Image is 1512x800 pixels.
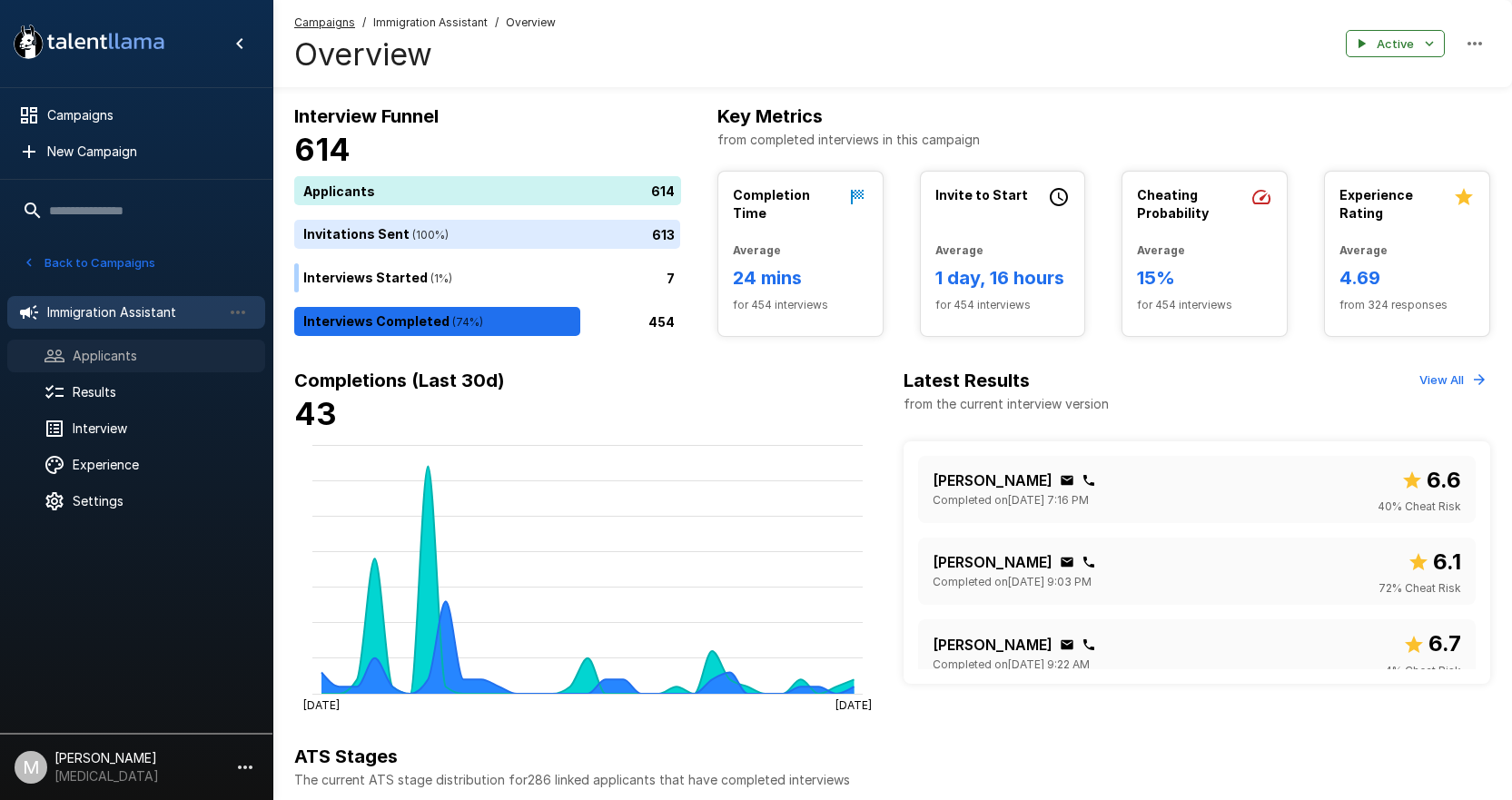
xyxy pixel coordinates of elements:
button: Active [1346,30,1445,58]
div: Click to copy [1082,637,1096,652]
span: Completed on [DATE] 9:03 PM [933,573,1092,591]
span: Overall score out of 10 [1408,545,1461,579]
b: Average [935,243,983,257]
span: for 454 interviews [935,296,1071,314]
div: Click to copy [1060,637,1074,652]
span: for 454 interviews [1137,296,1272,314]
h6: 24 mins [733,263,868,292]
div: Click to copy [1082,473,1096,488]
div: Click to copy [1060,555,1074,569]
h6: 4.69 [1339,263,1475,292]
p: 614 [651,182,675,201]
p: The current ATS stage distribution for 286 linked applicants that have completed interviews [294,771,1490,789]
span: Overall score out of 10 [1403,627,1461,661]
span: / [362,14,366,32]
span: for 454 interviews [733,296,868,314]
b: ATS Stages [294,746,398,767]
button: View All [1415,366,1490,394]
b: Completion Time [733,187,810,221]
h6: 15% [1137,263,1272,292]
b: Average [1137,243,1185,257]
p: from the current interview version [904,395,1109,413]
p: [PERSON_NAME] [933,469,1052,491]
b: 614 [294,131,351,168]
p: 454 [648,312,675,331]
b: Average [733,243,781,257]
h4: Overview [294,35,556,74]
tspan: [DATE] [303,697,340,711]
p: [PERSON_NAME] [933,634,1052,656]
b: 6.1 [1433,548,1461,575]
span: Overall score out of 10 [1401,463,1461,498]
b: 6.7 [1428,630,1461,657]
b: 6.6 [1427,467,1461,493]
tspan: [DATE] [835,697,872,711]
p: 613 [652,225,675,244]
b: 43 [294,395,337,432]
h6: 1 day, 16 hours [935,263,1071,292]
span: 40 % Cheat Risk [1378,498,1461,516]
b: Completions (Last 30d) [294,370,505,391]
b: Interview Funnel [294,105,439,127]
div: Click to copy [1082,555,1096,569]
u: Campaigns [294,15,355,29]
p: [PERSON_NAME] [933,551,1052,573]
span: / [495,14,499,32]
span: Overview [506,14,556,32]
span: Immigration Assistant [373,14,488,32]
p: from completed interviews in this campaign [717,131,1490,149]
b: Invite to Start [935,187,1028,202]
span: from 324 responses [1339,296,1475,314]
b: Latest Results [904,370,1030,391]
p: 7 [667,269,675,288]
span: Completed on [DATE] 7:16 PM [933,491,1089,509]
b: Average [1339,243,1388,257]
span: 72 % Cheat Risk [1379,579,1461,598]
span: 4 % Cheat Risk [1385,662,1461,680]
b: Key Metrics [717,105,823,127]
b: Cheating Probability [1137,187,1209,221]
span: Completed on [DATE] 9:22 AM [933,656,1090,674]
div: Click to copy [1060,473,1074,488]
b: Experience Rating [1339,187,1413,221]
